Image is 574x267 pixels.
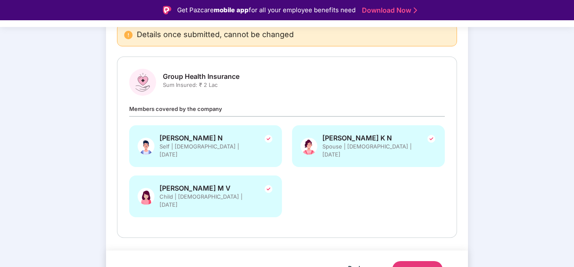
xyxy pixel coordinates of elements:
[322,134,415,143] span: [PERSON_NAME] K N
[177,5,356,15] div: Get Pazcare for all your employee benefits need
[159,184,252,193] span: [PERSON_NAME] M V
[159,143,252,159] span: Self | [DEMOGRAPHIC_DATA] | [DATE]
[159,134,252,143] span: [PERSON_NAME] N
[163,6,171,14] img: Logo
[362,6,415,15] a: Download Now
[138,184,154,209] img: svg+xml;base64,PHN2ZyBpZD0iU3BvdXNlX0ZlbWFsZSIgeG1sbnM9Imh0dHA6Ly93d3cudzMub3JnLzIwMDAvc3ZnIiB4bW...
[163,72,239,81] span: Group Health Insurance
[300,134,317,159] img: svg+xml;base64,PHN2ZyB4bWxucz0iaHR0cDovL3d3dy53My5vcmcvMjAwMC9zdmciIHhtbG5zOnhsaW5rPSJodHRwOi8vd3...
[138,134,154,159] img: svg+xml;base64,PHN2ZyBpZD0iU3BvdXNlX01hbGUiIHhtbG5zPSJodHRwOi8vd3d3LnczLm9yZy8yMDAwL3N2ZyIgeG1sbn...
[426,134,436,144] img: svg+xml;base64,PHN2ZyBpZD0iVGljay0yNHgyNCIgeG1sbnM9Imh0dHA6Ly93d3cudzMub3JnLzIwMDAvc3ZnIiB3aWR0aD...
[129,69,156,96] img: svg+xml;base64,PHN2ZyBpZD0iR3JvdXBfSGVhbHRoX0luc3VyYW5jZSIgZGF0YS1uYW1lPSJHcm91cCBIZWFsdGggSW5zdX...
[214,6,249,14] strong: mobile app
[159,193,252,209] span: Child | [DEMOGRAPHIC_DATA] | [DATE]
[322,143,415,159] span: Spouse | [DEMOGRAPHIC_DATA] | [DATE]
[124,31,133,39] img: svg+xml;base64,PHN2ZyBpZD0iRGFuZ2VyX2FsZXJ0IiBkYXRhLW5hbWU9IkRhbmdlciBhbGVydCIgeG1sbnM9Imh0dHA6Ly...
[263,134,274,144] img: svg+xml;base64,PHN2ZyBpZD0iVGljay0yNHgyNCIgeG1sbnM9Imh0dHA6Ly93d3cudzMub3JnLzIwMDAvc3ZnIiB3aWR0aD...
[414,6,417,15] img: Stroke
[137,31,294,39] span: Details once submitted, cannot be changed
[129,105,222,112] span: Members covered by the company
[163,81,239,89] span: Sum Insured: ₹ 2 Lac
[263,184,274,194] img: svg+xml;base64,PHN2ZyBpZD0iVGljay0yNHgyNCIgeG1sbnM9Imh0dHA6Ly93d3cudzMub3JnLzIwMDAvc3ZnIiB3aWR0aD...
